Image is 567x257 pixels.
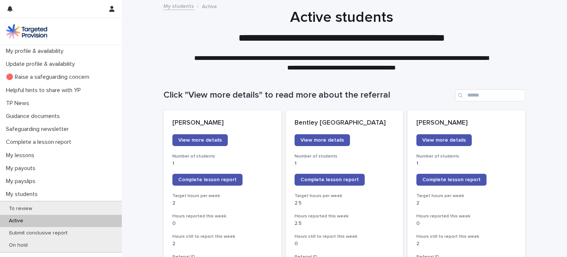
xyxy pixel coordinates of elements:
p: Complete a lesson report [3,139,77,146]
p: 2.5 [295,200,395,206]
p: To review [3,206,38,212]
h1: Click "View more details" to read more about the referral [164,90,452,101]
p: On hold [3,242,34,248]
h1: Active students [161,9,522,26]
input: Search [455,89,525,101]
p: Guidance documents [3,113,66,120]
span: Complete lesson report [422,177,481,182]
img: M5nRWzHhSzIhMunXDL62 [6,24,47,39]
h3: Number of students [295,153,395,159]
p: Update profile & availability [3,61,81,68]
span: View more details [422,138,466,143]
a: View more details [416,134,472,146]
p: Safeguarding newsletter [3,126,75,133]
p: 0 [295,241,395,247]
span: View more details [178,138,222,143]
p: TP News [3,100,35,107]
h3: Number of students [172,153,272,159]
h3: Hours still to report this week [416,234,516,240]
p: 2 [416,200,516,206]
a: View more details [172,134,228,146]
h3: Number of students [416,153,516,159]
p: 1 [295,160,395,167]
p: [PERSON_NAME] [172,119,272,127]
p: Active [202,2,217,10]
p: 🔴 Raise a safeguarding concern [3,74,95,81]
p: My students [3,191,44,198]
p: My payouts [3,165,41,172]
p: 0 [172,220,272,227]
span: View more details [300,138,344,143]
p: My lessons [3,152,40,159]
h3: Hours reported this week [172,213,272,219]
p: 1 [172,160,272,167]
a: My students [164,1,194,10]
span: Complete lesson report [300,177,359,182]
p: [PERSON_NAME] [416,119,516,127]
p: Helpful hints to share with YP [3,87,87,94]
a: View more details [295,134,350,146]
p: My profile & availability [3,48,69,55]
h3: Hours still to report this week [172,234,272,240]
a: Complete lesson report [416,174,487,186]
p: 2.5 [295,220,395,227]
p: My payslips [3,178,41,185]
p: Submit conclusive report [3,230,73,236]
p: 2 [172,200,272,206]
h3: Target hours per week [416,193,516,199]
p: Bentley [GEOGRAPHIC_DATA] [295,119,395,127]
h3: Hours still to report this week [295,234,395,240]
p: 2 [172,241,272,247]
h3: Hours reported this week [416,213,516,219]
p: 0 [416,220,516,227]
h3: Hours reported this week [295,213,395,219]
h3: Target hours per week [172,193,272,199]
p: Active [3,218,29,224]
a: Complete lesson report [172,174,243,186]
h3: Target hours per week [295,193,395,199]
a: Complete lesson report [295,174,365,186]
p: 2 [416,241,516,247]
span: Complete lesson report [178,177,237,182]
p: 1 [416,160,516,167]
